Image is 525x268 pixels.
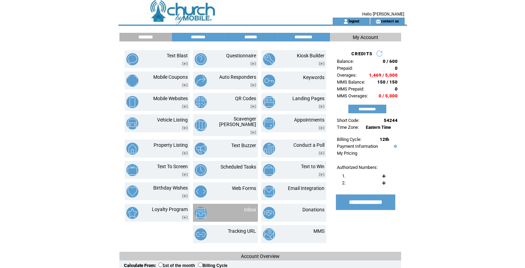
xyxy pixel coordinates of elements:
[381,19,399,23] a: contact us
[337,144,378,149] a: Payment Information
[182,216,188,219] img: video.png
[343,19,348,24] img: account_icon.gif
[195,143,207,155] img: text-buzzer.png
[182,126,188,130] img: video.png
[263,164,275,176] img: text-to-win.png
[250,105,256,108] img: video.png
[221,164,256,170] a: Scheduled Tasks
[219,116,256,127] a: Scavenger [PERSON_NAME]
[182,105,188,108] img: video.png
[198,262,203,267] input: Billing Cycle
[182,83,188,87] img: video.png
[263,75,275,87] img: keywords.png
[377,79,398,85] span: 150 / 150
[337,137,361,142] span: Billing Cycle:
[319,126,324,130] img: video.png
[182,173,188,176] img: video.png
[380,137,389,142] span: 12th
[288,185,324,191] a: Email Integration
[153,96,188,101] a: Mobile Websites
[126,143,138,155] img: property-listing.png
[379,93,398,98] span: 0 / 5,000
[337,86,364,92] span: MMS Prepaid:
[241,253,280,259] span: Account Overview
[167,53,188,58] a: Text Blast
[195,228,207,240] img: tracking-url.png
[153,74,188,80] a: Mobile Coupons
[124,263,156,268] span: Calculate From:
[303,75,324,80] a: Keywords
[263,117,275,130] img: appointments.png
[195,185,207,198] img: web-forms.png
[182,62,188,66] img: video.png
[244,207,256,212] a: Inbox
[263,53,275,65] img: kiosk-builder.png
[342,173,346,179] span: 1.
[319,105,324,108] img: video.png
[263,143,275,155] img: conduct-a-poll.png
[263,207,275,219] img: donations.png
[126,75,138,87] img: mobile-coupons.png
[319,173,324,176] img: video.png
[195,96,207,108] img: qr-codes.png
[154,142,188,148] a: Property Listing
[383,59,398,64] span: 0 / 600
[157,117,188,123] a: Vehicle Listing
[126,164,138,176] img: text-to-screen.png
[226,53,256,58] a: Questionnaire
[182,151,188,155] img: video.png
[195,207,207,219] img: inbox.png
[313,228,324,234] a: MMS
[351,51,372,56] span: CREDITS
[292,96,324,101] a: Landing Pages
[337,66,353,71] span: Prepaid:
[263,185,275,198] img: email-integration.png
[219,74,256,80] a: Auto Responders
[302,207,324,212] a: Donations
[126,185,138,198] img: birthday-wishes.png
[337,125,359,130] span: Time Zone:
[392,145,397,148] img: help.gif
[337,79,365,85] span: MMS Balance:
[395,66,398,71] span: 0
[158,263,195,268] label: 1st of the month
[198,263,227,268] label: Billing Cycle
[395,86,398,92] span: 0
[126,117,138,130] img: vehicle-listing.png
[319,62,324,66] img: video.png
[369,73,398,78] span: 1,469 / 5,000
[293,142,324,148] a: Conduct a Poll
[362,12,404,17] span: Hello [PERSON_NAME]
[263,228,275,240] img: mms.png
[250,62,256,66] img: video.png
[250,83,256,87] img: video.png
[301,164,324,169] a: Text to Win
[337,59,354,64] span: Balance:
[337,93,368,98] span: MMS Overages:
[337,151,357,156] a: My Pricing
[263,96,275,108] img: landing-pages.png
[342,180,346,185] span: 2.
[376,19,381,24] img: contact_us_icon.gif
[337,73,357,78] span: Overages:
[348,19,359,23] a: logout
[319,151,324,155] img: video.png
[195,164,207,176] img: scheduled-tasks.png
[228,228,256,234] a: Tracking URL
[297,53,324,58] a: Kiosk Builder
[235,96,256,101] a: QR Codes
[337,165,378,170] span: Authorized Numbers:
[126,53,138,65] img: text-blast.png
[294,117,324,123] a: Appointments
[126,207,138,219] img: loyalty-program.png
[153,185,188,191] a: Birthday Wishes
[384,118,398,123] span: 54244
[232,185,256,191] a: Web Forms
[152,207,188,212] a: Loyalty Program
[126,96,138,108] img: mobile-websites.png
[337,118,359,123] span: Short Code:
[195,75,207,87] img: auto-responders.png
[195,119,207,131] img: scavenger-hunt.png
[231,143,256,148] a: Text Buzzer
[157,164,188,169] a: Text To Screen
